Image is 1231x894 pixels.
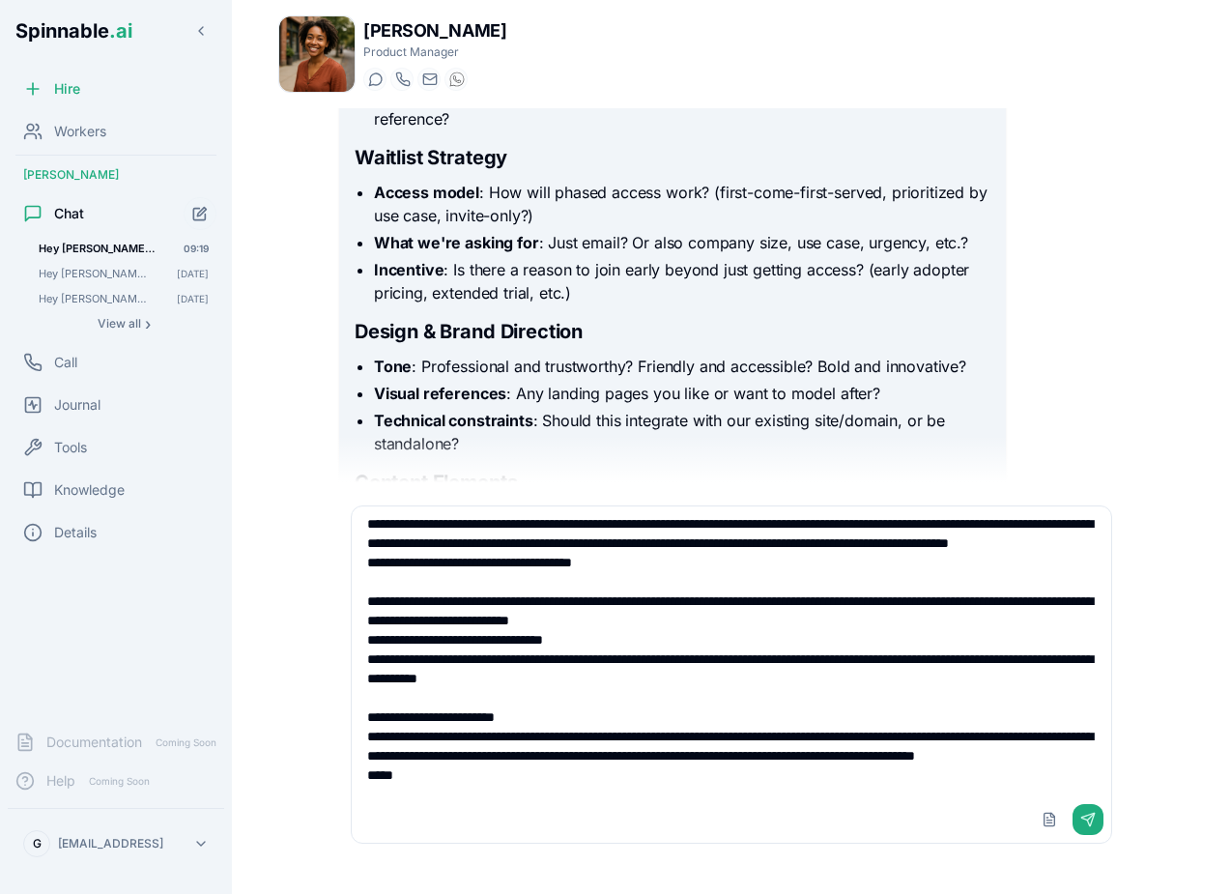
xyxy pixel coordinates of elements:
button: Start a chat with Taylor Mitchell [363,68,386,91]
span: Spinnable [15,19,132,43]
button: G[EMAIL_ADDRESS] [15,824,216,863]
strong: What we're asking for [374,233,539,252]
button: WhatsApp [444,68,468,91]
span: View all [98,316,141,332]
span: .ai [109,19,132,43]
span: Chat [54,204,84,223]
span: Journal [54,395,100,415]
h2: Design & Brand Direction [355,318,990,345]
span: Details [54,523,97,542]
img: WhatsApp [449,72,465,87]
h2: Content Elements [355,469,990,496]
button: Show all conversations [31,312,216,335]
strong: Access model [374,183,479,202]
span: Help [46,771,75,791]
span: Hey Taylor! Can you read this image? It's a brainstorming session on a whiteboard where we are i... [39,267,150,280]
li: : How will phased access work? (first-come-first-served, prioritized by use case, invite-only?) [374,181,990,227]
h2: Waitlist Strategy [355,144,990,171]
span: Knowledge [54,480,125,500]
strong: Technical constraints [374,411,533,430]
strong: Visual references [374,384,506,403]
span: [DATE] [177,267,209,280]
span: Hey Taylor. I want to design a new landing page for our product. The main goal is to convert into... [39,242,157,255]
span: 09:19 [184,242,209,255]
span: G [33,836,42,851]
span: [DATE] [177,292,209,305]
h1: [PERSON_NAME] [363,17,506,44]
p: Product Manager [363,44,506,60]
span: Hire [54,79,80,99]
li: : Should this integrate with our existing site/domain, or be standalone? [374,409,990,455]
span: › [145,316,151,332]
span: Coming Soon [83,772,156,791]
li: : Is there a reason to join early beyond just getting access? (early adopter pricing, extended tr... [374,258,990,304]
span: Call [54,353,77,372]
p: [EMAIL_ADDRESS] [58,836,163,851]
div: [PERSON_NAME] [8,159,224,190]
span: Workers [54,122,106,141]
li: : Professional and trustworthy? Friendly and accessible? Bold and innovative? [374,355,990,378]
li: : Any landing pages you like or want to model after? [374,382,990,405]
button: Start new chat [184,197,216,230]
img: Taylor Mitchell [279,16,355,92]
span: Hey Taylor I want to work on a new product feature. Basically the goal is for our system to sto... [39,292,150,305]
span: Tools [54,438,87,457]
button: Send email to taylor.mitchell@getspinnable.ai [417,68,441,91]
li: : Just email? Or also company size, use case, urgency, etc.? [374,231,990,254]
span: Documentation [46,733,142,752]
span: Coming Soon [150,734,222,752]
strong: Incentive [374,260,444,279]
button: Start a call with Taylor Mitchell [390,68,414,91]
strong: Tone [374,357,412,376]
